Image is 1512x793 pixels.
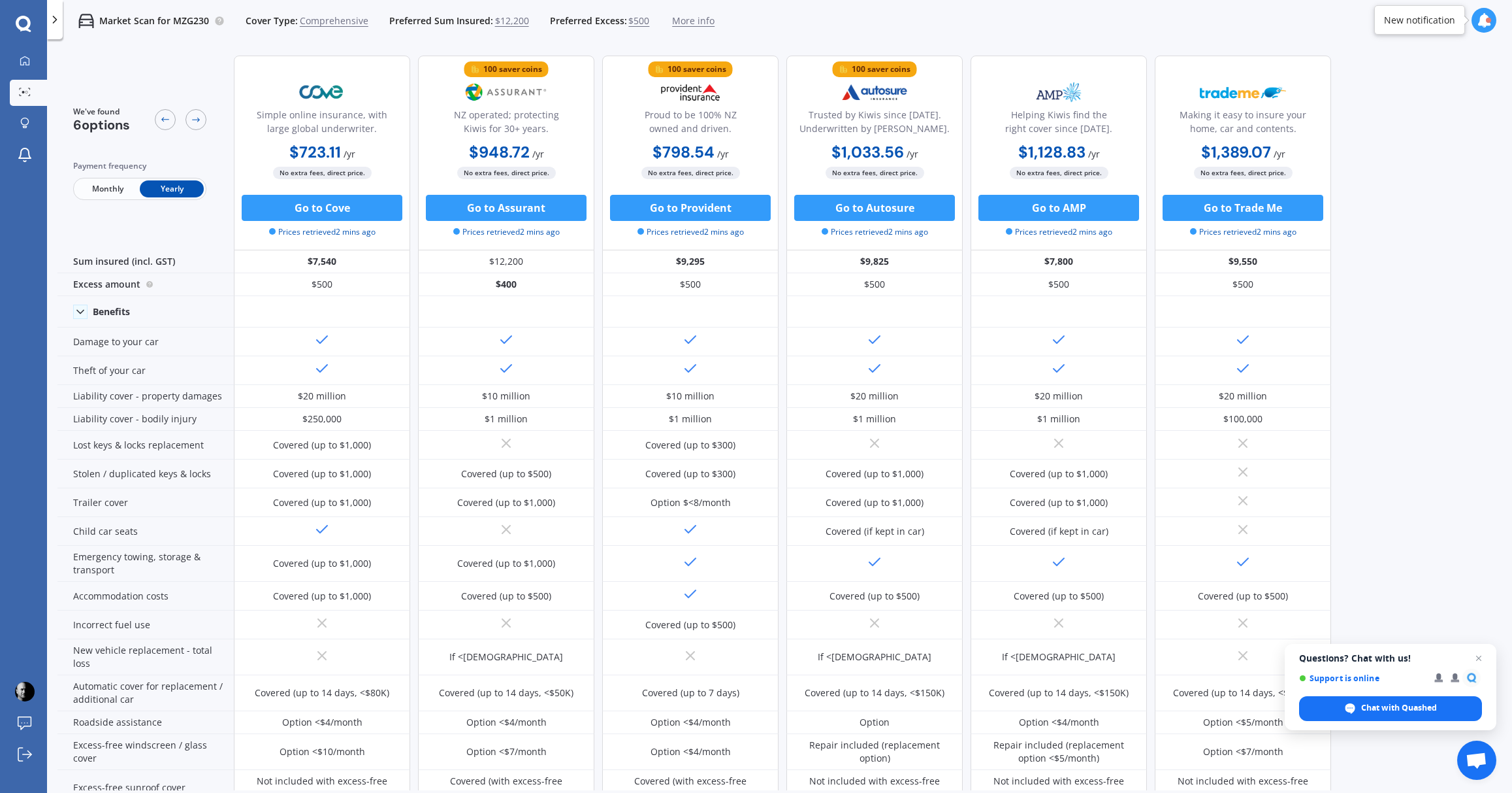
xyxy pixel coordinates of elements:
span: Yearly [140,180,204,197]
div: Covered (up to $1,000) [273,496,371,509]
div: Helping Kiwis find the right cover since [DATE]. [982,108,1136,141]
div: Covered (up to $1,000) [826,467,924,481]
span: 6 options [73,116,130,133]
div: 100 saver coins [852,63,910,76]
div: If <[DEMOGRAPHIC_DATA] [818,650,931,664]
span: No extra fees, direct price. [457,167,556,179]
a: Open chat [1457,741,1496,780]
div: Covered (up to $1,000) [273,557,371,570]
span: / yr [717,148,729,160]
div: Liability cover - bodily injury [57,408,234,431]
div: Option <$10/month [280,745,365,758]
div: NZ operated; protecting Kiwis for 30+ years. [429,108,583,141]
span: Preferred Excess: [550,14,627,27]
div: $9,295 [602,250,779,273]
div: Repair included (replacement option <$5/month) [980,739,1137,765]
div: 100 saver coins [483,63,542,76]
div: 100 saver coins [668,63,726,76]
span: Prices retrieved 2 mins ago [637,226,744,238]
div: Covered (up to 14 days, <$150K) [989,686,1129,700]
div: Covered (up to $1,000) [1010,467,1108,481]
div: Covered (up to $1,000) [457,496,555,509]
p: Market Scan for MZG230 [99,14,209,27]
div: Covered (up to 14 days, <$125K) [1173,686,1313,700]
div: Theft of your car [57,356,234,385]
button: Go to Cove [242,195,402,221]
div: Covered (up to $1,000) [826,496,924,509]
span: Monthly [76,180,140,197]
div: Payment frequency [73,160,206,173]
span: / yr [532,148,544,160]
b: $1,389.07 [1201,142,1271,162]
img: ACg8ocKagD2lov7iKk2sD6Mz9kk4SI5sMqZE4lqYV6OSowOdzaPy3Kc=s96-c [15,682,35,701]
div: If <[DEMOGRAPHIC_DATA] [1002,650,1116,664]
div: $7,540 [234,250,410,273]
div: Covered (up to $1,000) [273,467,371,481]
div: Covered (up to $500) [1198,590,1288,603]
div: Trusted by Kiwis since [DATE]. Underwritten by [PERSON_NAME]. [797,108,952,141]
span: Support is online [1299,673,1425,683]
span: Prices retrieved 2 mins ago [1006,226,1112,238]
div: Covered (up to $500) [829,590,920,603]
button: Go to Assurant [426,195,587,221]
div: Lost keys & locks replacement [57,431,234,460]
div: $500 [234,273,410,296]
div: Proud to be 100% NZ owned and driven. [613,108,767,141]
span: / yr [907,148,918,160]
div: $500 [1155,273,1331,296]
div: Option <$4/month [651,745,731,758]
span: Prices retrieved 2 mins ago [822,226,928,238]
div: Option $<8/month [651,496,731,509]
img: Autosure.webp [831,76,918,109]
span: No extra fees, direct price. [1194,167,1293,179]
b: $798.54 [652,142,715,162]
span: Prices retrieved 2 mins ago [1190,226,1296,238]
span: Questions? Chat with us! [1299,653,1482,664]
div: Option <$7/month [1203,745,1283,758]
div: Excess-free windscreen / glass cover [57,734,234,770]
b: $723.11 [289,142,341,162]
div: Covered (up to 14 days, <$50K) [439,686,573,700]
div: Trailer cover [57,488,234,517]
div: $500 [971,273,1147,296]
div: Option <$4/month [466,716,547,729]
img: Provident.png [647,76,733,109]
div: Covered (if kept in car) [1010,525,1108,538]
img: points [839,65,848,74]
b: $1,128.83 [1018,142,1086,162]
div: $400 [418,273,594,296]
div: Damage to your car [57,328,234,356]
div: $250,000 [302,413,342,426]
div: $9,825 [786,250,963,273]
span: / yr [1088,148,1100,160]
span: Prices retrieved 2 mins ago [269,226,376,238]
div: $20 million [1219,390,1267,403]
div: $500 [786,273,963,296]
div: Covered (up to 14 days, <$150K) [805,686,944,700]
div: Liability cover - property damages [57,385,234,408]
div: Covered (up to $500) [461,467,551,481]
div: Benefits [93,306,130,318]
span: No extra fees, direct price. [641,167,740,179]
img: Trademe.webp [1200,76,1286,109]
div: $100,000 [1223,413,1263,426]
button: Go to AMP [978,195,1139,221]
button: Go to Provident [610,195,771,221]
div: Emergency towing, storage & transport [57,546,234,582]
span: Chat with Quashed [1361,702,1437,714]
span: Cover Type: [246,14,298,27]
div: $1 million [1037,413,1080,426]
div: Covered (up to $500) [1014,590,1104,603]
div: $10 million [482,390,530,403]
div: Covered (up to 14 days, <$80K) [255,686,389,700]
div: Accommodation costs [57,582,234,611]
div: Option <$4/month [1019,716,1099,729]
span: Prices retrieved 2 mins ago [453,226,560,238]
b: $1,033.56 [831,142,904,162]
div: Incorrect fuel use [57,611,234,639]
div: Covered (up to $1,000) [273,439,371,452]
div: $7,800 [971,250,1147,273]
div: Automatic cover for replacement / additional car [57,675,234,711]
div: Repair included (replacement option) [796,739,953,765]
div: Excess amount [57,273,234,296]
